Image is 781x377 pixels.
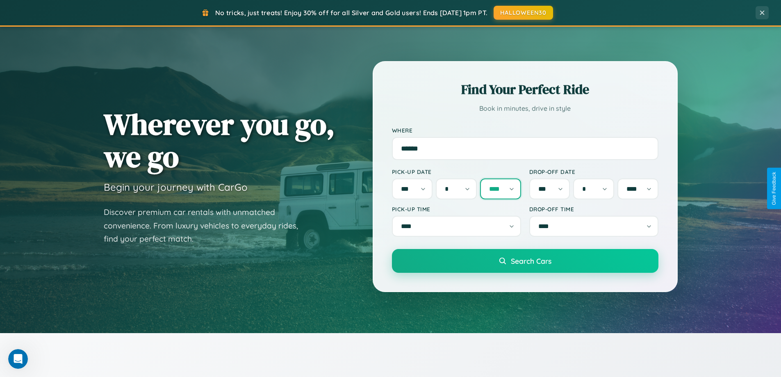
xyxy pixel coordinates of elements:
[392,103,658,114] p: Book in minutes, drive in style
[494,6,553,20] button: HALLOWEEN30
[529,168,658,175] label: Drop-off Date
[392,206,521,212] label: Pick-up Time
[392,127,658,134] label: Where
[392,168,521,175] label: Pick-up Date
[511,256,551,265] span: Search Cars
[392,249,658,273] button: Search Cars
[104,108,335,173] h1: Wherever you go, we go
[771,172,777,205] div: Give Feedback
[529,206,658,212] label: Drop-off Time
[8,349,28,369] iframe: Intercom live chat
[215,9,487,17] span: No tricks, just treats! Enjoy 30% off for all Silver and Gold users! Ends [DATE] 1pm PT.
[104,206,309,246] p: Discover premium car rentals with unmatched convenience. From luxury vehicles to everyday rides, ...
[392,80,658,98] h2: Find Your Perfect Ride
[104,181,248,193] h3: Begin your journey with CarGo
